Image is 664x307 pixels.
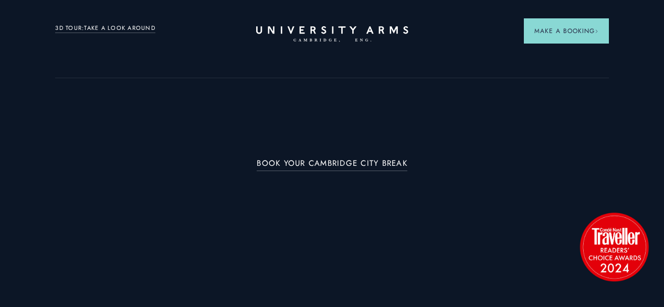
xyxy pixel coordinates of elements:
img: Arrow icon [595,29,598,33]
a: 3D TOUR:TAKE A LOOK AROUND [55,24,155,33]
button: Make a BookingArrow icon [524,18,609,44]
a: BOOK YOUR CAMBRIDGE CITY BREAK [257,159,407,171]
img: image-2524eff8f0c5d55edbf694693304c4387916dea5-1501x1501-png [575,207,654,286]
span: Make a Booking [534,26,598,36]
a: Home [256,26,408,43]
